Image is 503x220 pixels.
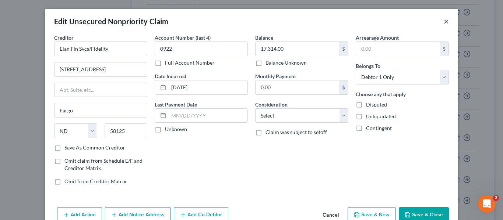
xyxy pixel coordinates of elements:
input: MM/DD/YYYY [169,109,247,123]
label: Monthly Payment [255,72,296,80]
span: Omit from Creditor Matrix [64,178,126,184]
input: Search creditor by name... [54,42,147,56]
label: Unknown [165,126,187,133]
span: Claim was subject to setoff [265,129,327,135]
label: Choose any that apply [356,90,406,98]
div: $ [339,42,348,56]
label: Last Payment Date [155,101,197,108]
label: Arrearage Amount [356,34,399,42]
div: $ [440,42,449,56]
label: Account Number (last 4) [155,34,211,42]
span: Belongs To [356,63,380,69]
input: 0.00 [256,80,339,94]
span: Contingent [366,125,392,131]
label: Save As Common Creditor [64,144,125,151]
div: Edit Unsecured Nonpriority Claim [54,16,169,26]
label: Balance [255,34,273,42]
span: Creditor [54,35,74,41]
span: 2 [493,195,499,201]
span: Unliquidated [366,113,396,119]
input: XXXX [155,42,248,56]
input: 0.00 [356,42,440,56]
label: Balance Unknown [265,59,307,66]
input: Enter address... [54,62,147,76]
input: Enter zip... [105,123,148,138]
label: Date Incurred [155,72,186,80]
div: $ [339,80,348,94]
input: MM/DD/YYYY [169,80,247,94]
span: Disputed [366,101,387,108]
input: Enter city... [54,103,147,117]
iframe: Intercom live chat [478,195,496,213]
input: 0.00 [256,42,339,56]
button: × [444,17,449,26]
span: Omit claim from Schedule E/F and Creditor Matrix [64,158,143,171]
label: Full Account Number [165,59,215,66]
input: Apt, Suite, etc... [54,83,147,97]
label: Consideration [255,101,288,108]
